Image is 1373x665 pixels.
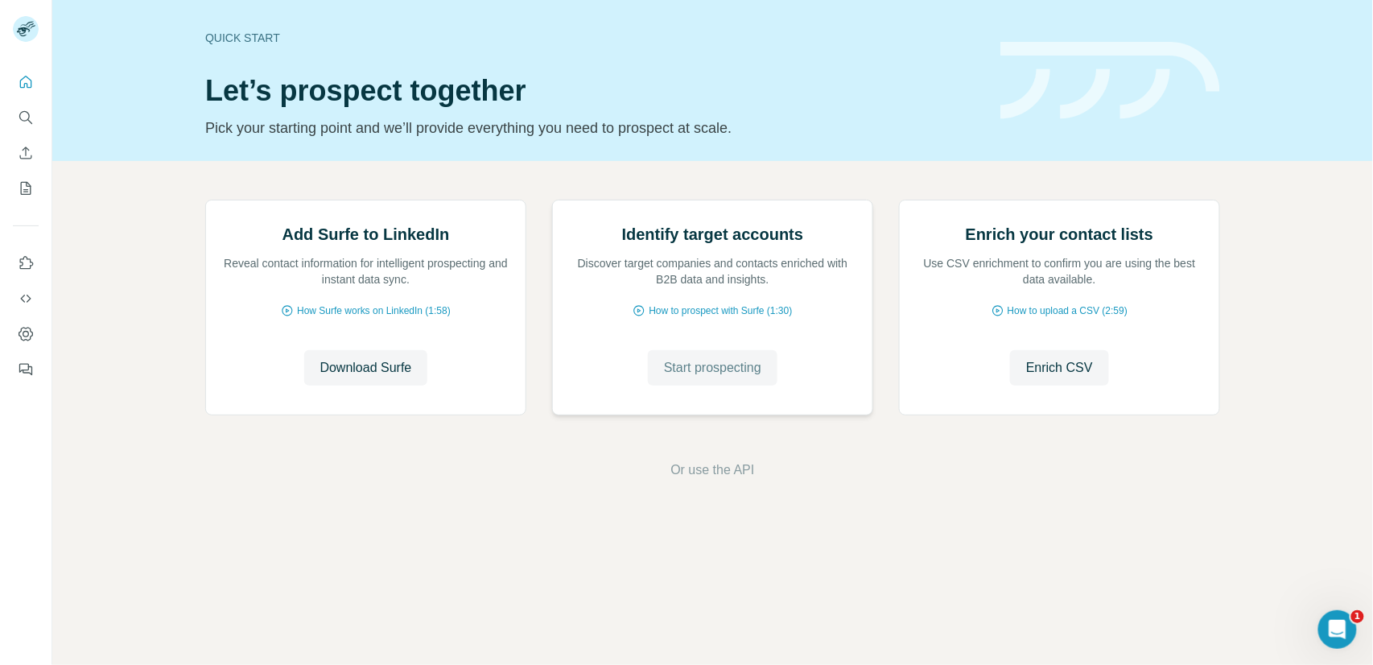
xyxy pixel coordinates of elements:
[320,358,412,378] span: Download Surfe
[205,75,981,107] h1: Let’s prospect together
[297,304,451,318] span: How Surfe works on LinkedIn (1:58)
[13,355,39,384] button: Feedback
[13,284,39,313] button: Use Surfe API
[1010,350,1109,386] button: Enrich CSV
[1008,304,1128,318] span: How to upload a CSV (2:59)
[205,30,981,46] div: Quick start
[670,461,754,480] button: Or use the API
[622,223,804,246] h2: Identify target accounts
[13,103,39,132] button: Search
[966,223,1153,246] h2: Enrich your contact lists
[13,174,39,203] button: My lists
[649,304,792,318] span: How to prospect with Surfe (1:30)
[13,138,39,167] button: Enrich CSV
[13,320,39,349] button: Dashboard
[282,223,450,246] h2: Add Surfe to LinkedIn
[1000,42,1220,120] img: banner
[648,350,777,386] button: Start prospecting
[664,358,761,378] span: Start prospecting
[13,249,39,278] button: Use Surfe on LinkedIn
[1026,358,1093,378] span: Enrich CSV
[222,255,509,287] p: Reveal contact information for intelligent prospecting and instant data sync.
[1351,610,1364,623] span: 1
[13,68,39,97] button: Quick start
[916,255,1203,287] p: Use CSV enrichment to confirm you are using the best data available.
[569,255,856,287] p: Discover target companies and contacts enriched with B2B data and insights.
[205,117,981,139] p: Pick your starting point and we’ll provide everything you need to prospect at scale.
[1318,610,1357,649] iframe: Intercom live chat
[13,16,39,42] img: Avatar
[304,350,428,386] button: Download Surfe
